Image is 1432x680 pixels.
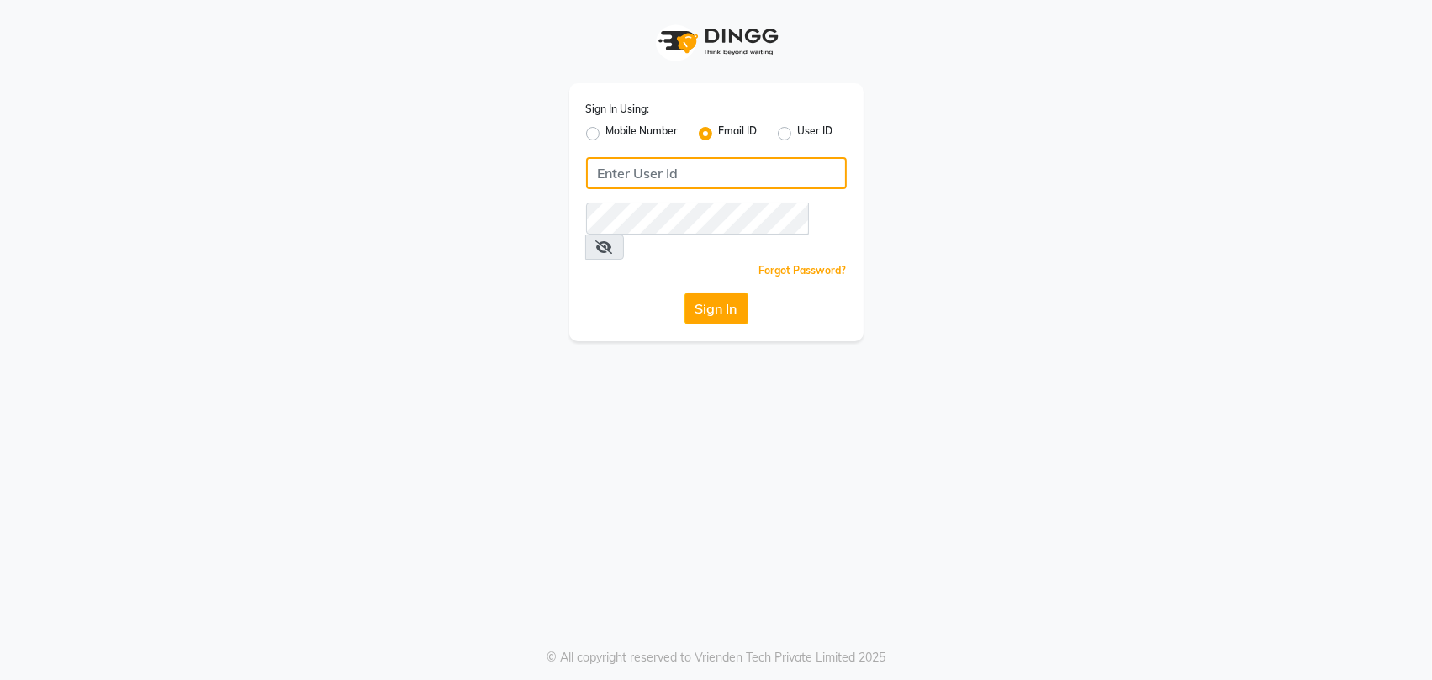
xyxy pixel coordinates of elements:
button: Sign In [684,293,748,324]
input: Username [586,203,809,235]
label: Mobile Number [606,124,679,144]
label: Email ID [719,124,758,144]
a: Forgot Password? [759,264,847,277]
label: User ID [798,124,833,144]
label: Sign In Using: [586,102,650,117]
img: logo1.svg [649,17,784,66]
input: Username [586,157,847,189]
